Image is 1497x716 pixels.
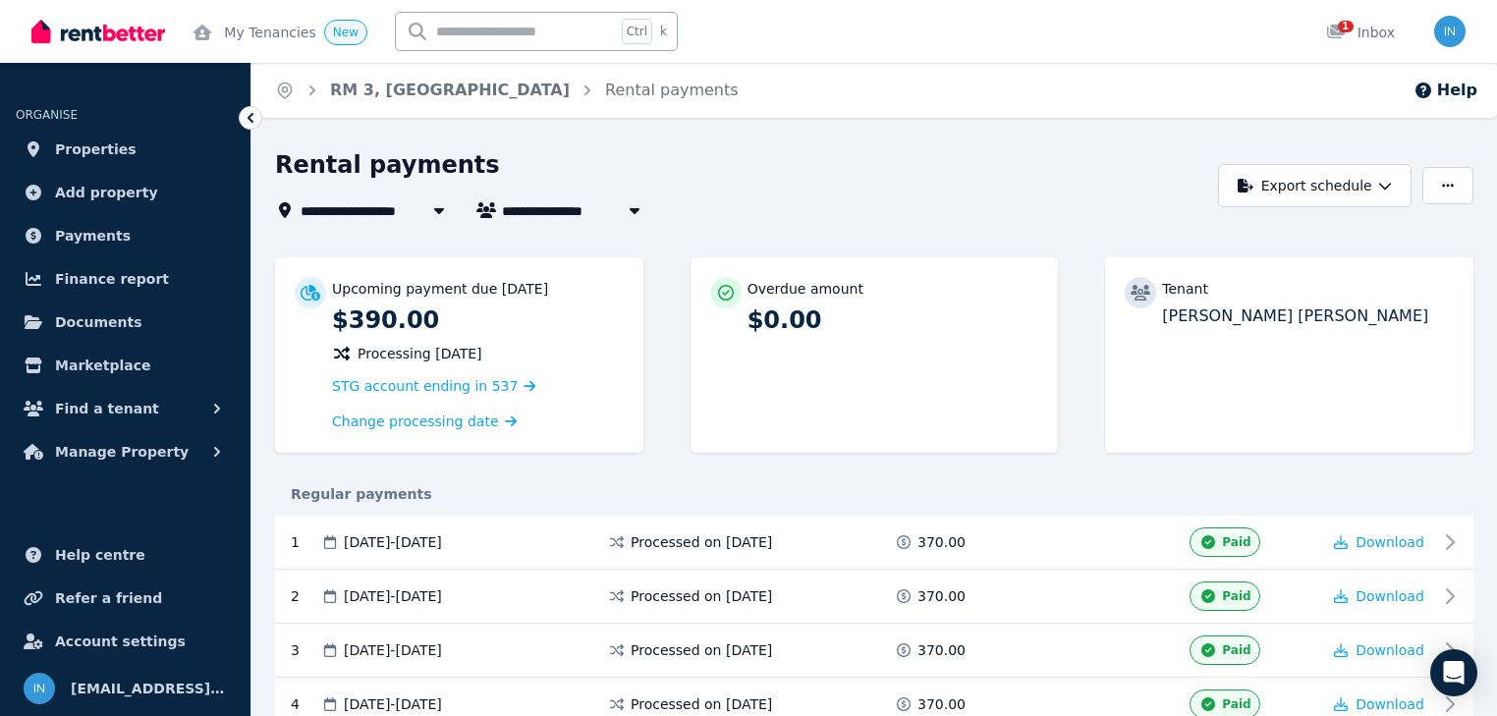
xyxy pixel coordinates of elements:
a: Help centre [16,535,235,575]
span: Processed on [DATE] [631,694,772,714]
a: Rental payments [605,81,739,99]
a: Payments [16,216,235,255]
button: Manage Property [16,432,235,471]
span: Download [1356,642,1424,658]
a: Account settings [16,622,235,661]
img: info@museliving.com.au [1434,16,1466,47]
span: Payments [55,224,131,248]
span: [DATE] - [DATE] [344,694,442,714]
button: Download [1334,640,1424,660]
img: info@museliving.com.au [24,673,55,704]
span: Properties [55,138,137,161]
span: STG account ending in 537 [332,378,518,394]
span: ORGANISE [16,108,78,122]
span: Refer a friend [55,586,162,610]
span: Paid [1222,534,1250,550]
span: Ctrl [622,19,652,44]
button: Export schedule [1218,164,1412,207]
p: Tenant [1162,279,1208,299]
div: 1 [291,527,320,557]
p: $0.00 [748,304,1039,336]
span: Finance report [55,267,169,291]
span: 370.00 [917,694,966,714]
span: Processed on [DATE] [631,532,772,552]
span: Download [1356,588,1424,604]
span: Marketplace [55,354,150,377]
span: [DATE] - [DATE] [344,532,442,552]
span: Documents [55,310,142,334]
span: [EMAIL_ADDRESS][DOMAIN_NAME] [71,677,227,700]
span: New [333,26,359,39]
button: Download [1334,532,1424,552]
div: 2 [291,581,320,611]
a: Documents [16,303,235,342]
a: RM 3, [GEOGRAPHIC_DATA] [330,81,570,99]
span: Manage Property [55,440,189,464]
span: Processing [DATE] [358,344,482,363]
div: Inbox [1326,23,1395,42]
span: Download [1356,696,1424,712]
span: [DATE] - [DATE] [344,640,442,660]
a: Add property [16,173,235,212]
div: Regular payments [275,484,1473,504]
p: [PERSON_NAME] [PERSON_NAME] [1162,304,1454,328]
button: Download [1334,694,1424,714]
span: Paid [1222,696,1250,712]
span: Change processing date [332,412,499,431]
a: Marketplace [16,346,235,385]
span: Paid [1222,588,1250,604]
span: k [660,24,667,39]
span: [DATE] - [DATE] [344,586,442,606]
span: 370.00 [917,640,966,660]
span: Find a tenant [55,397,159,420]
div: Open Intercom Messenger [1430,649,1477,696]
button: Find a tenant [16,389,235,428]
a: Refer a friend [16,578,235,618]
nav: Breadcrumb [251,63,762,118]
button: Help [1414,79,1477,102]
span: 1 [1338,21,1354,32]
span: Processed on [DATE] [631,640,772,660]
p: $390.00 [332,304,624,336]
span: Add property [55,181,158,204]
button: Download [1334,586,1424,606]
img: RentBetter [31,17,165,46]
p: Upcoming payment due [DATE] [332,279,548,299]
a: Finance report [16,259,235,299]
h1: Rental payments [275,149,500,181]
span: 370.00 [917,586,966,606]
span: Paid [1222,642,1250,658]
span: Download [1356,534,1424,550]
span: Help centre [55,543,145,567]
p: Overdue amount [748,279,863,299]
div: 3 [291,635,320,665]
span: 370.00 [917,532,966,552]
span: Account settings [55,630,186,653]
a: Change processing date [332,412,517,431]
a: Properties [16,130,235,169]
span: Processed on [DATE] [631,586,772,606]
